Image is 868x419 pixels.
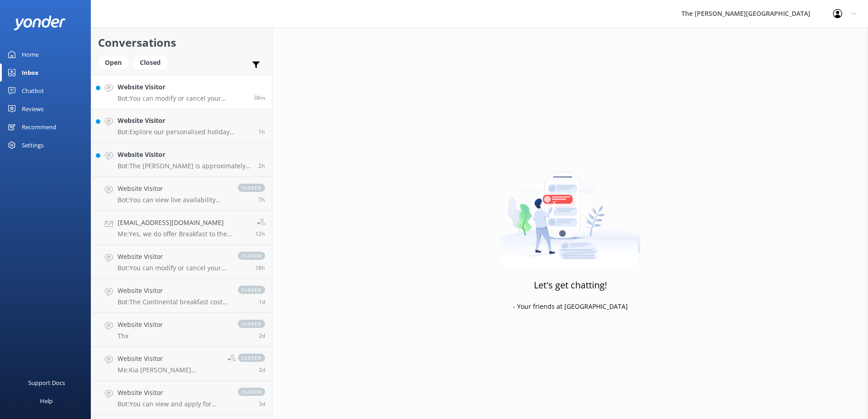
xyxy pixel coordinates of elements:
[255,264,265,272] span: Sep 22 2025 09:41am (UTC +12:00) Pacific/Auckland
[258,196,265,204] span: Sep 22 2025 08:03pm (UTC +12:00) Pacific/Auckland
[118,184,229,194] h4: Website Visitor
[91,313,272,347] a: Website VisitorThxclosed2d
[255,230,265,238] span: Sep 22 2025 03:21pm (UTC +12:00) Pacific/Auckland
[22,63,39,82] div: Inbox
[40,392,53,410] div: Help
[118,162,252,170] p: Bot: The [PERSON_NAME] is approximately 2km from [GEOGRAPHIC_DATA]’s [GEOGRAPHIC_DATA].
[118,264,229,272] p: Bot: You can modify or cancel your reservation by contacting our Reservations team at [EMAIL_ADDR...
[118,298,229,306] p: Bot: The Continental breakfast costs $25, the full breakfast is $35, children under 12 are charge...
[238,320,265,328] span: closed
[254,94,265,102] span: Sep 23 2025 03:22am (UTC +12:00) Pacific/Auckland
[91,143,272,177] a: Website VisitorBot:The [PERSON_NAME] is approximately 2km from [GEOGRAPHIC_DATA]’s [GEOGRAPHIC_DA...
[22,100,44,118] div: Reviews
[259,332,265,340] span: Sep 20 2025 05:19pm (UTC +12:00) Pacific/Auckland
[118,128,252,136] p: Bot: Explore our personalised holiday packages at [URL][DOMAIN_NAME]. Whether you're planning a w...
[118,320,163,330] h4: Website Visitor
[238,184,265,192] span: closed
[133,56,168,69] div: Closed
[118,286,229,296] h4: Website Visitor
[91,75,272,109] a: Website VisitorBot:You can modify or cancel your reservation by contacting our Reservations team ...
[118,252,229,262] h4: Website Visitor
[91,347,272,381] a: Website VisitorMe:Kia [PERSON_NAME] [PERSON_NAME], thank you for below request, however we do hav...
[118,366,221,374] p: Me: Kia [PERSON_NAME] [PERSON_NAME], thank you for below request, however we do have complimentar...
[118,354,221,364] h4: Website Visitor
[259,400,265,408] span: Sep 20 2025 12:58am (UTC +12:00) Pacific/Auckland
[22,82,44,100] div: Chatbot
[22,118,56,136] div: Recommend
[91,109,272,143] a: Website VisitorBot:Explore our personalised holiday packages at [URL][DOMAIN_NAME]. Whether you'r...
[118,230,248,238] p: Me: Yes, we do offer Breakfast to the public, as well as it is 35 NZD for an Adult and 17.50 NZD ...
[118,332,163,340] p: Thx
[118,116,252,126] h4: Website Visitor
[91,279,272,313] a: Website VisitorBot:The Continental breakfast costs $25, the full breakfast is $35, children under...
[98,56,128,69] div: Open
[238,388,265,396] span: closed
[259,298,265,306] span: Sep 22 2025 12:35am (UTC +12:00) Pacific/Auckland
[22,45,39,63] div: Home
[259,366,265,374] span: Sep 20 2025 01:00pm (UTC +12:00) Pacific/Auckland
[91,245,272,279] a: Website VisitorBot:You can modify or cancel your reservation by contacting our Reservations team ...
[91,177,272,211] a: Website VisitorBot:You can view live availability and make your reservation online at [URL][DOMAI...
[258,128,265,136] span: Sep 23 2025 02:32am (UTC +12:00) Pacific/Auckland
[258,162,265,170] span: Sep 23 2025 01:23am (UTC +12:00) Pacific/Auckland
[98,34,265,51] h2: Conversations
[28,374,65,392] div: Support Docs
[118,196,229,204] p: Bot: You can view live availability and make your reservation online at [URL][DOMAIN_NAME].
[133,57,172,67] a: Closed
[91,211,272,245] a: [EMAIL_ADDRESS][DOMAIN_NAME]Me:Yes, we do offer Breakfast to the public, as well as it is 35 NZD ...
[238,286,265,294] span: closed
[513,302,628,312] p: - Your friends at [GEOGRAPHIC_DATA]
[118,150,252,160] h4: Website Visitor
[534,278,607,292] h3: Let's get chatting!
[118,94,247,102] p: Bot: You can modify or cancel your reservation by contacting our Reservations team at [EMAIL_ADDR...
[118,218,248,228] h4: [EMAIL_ADDRESS][DOMAIN_NAME]
[238,354,265,362] span: closed
[14,15,66,30] img: yonder-white-logo.png
[238,252,265,260] span: closed
[118,400,229,408] p: Bot: You can view and apply for current job openings at The [PERSON_NAME][GEOGRAPHIC_DATA] by vis...
[118,388,229,398] h4: Website Visitor
[500,153,641,266] img: artwork of a man stealing a conversation from at giant smartphone
[91,381,272,415] a: Website VisitorBot:You can view and apply for current job openings at The [PERSON_NAME][GEOGRAPHI...
[118,82,247,92] h4: Website Visitor
[22,136,44,154] div: Settings
[98,57,133,67] a: Open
